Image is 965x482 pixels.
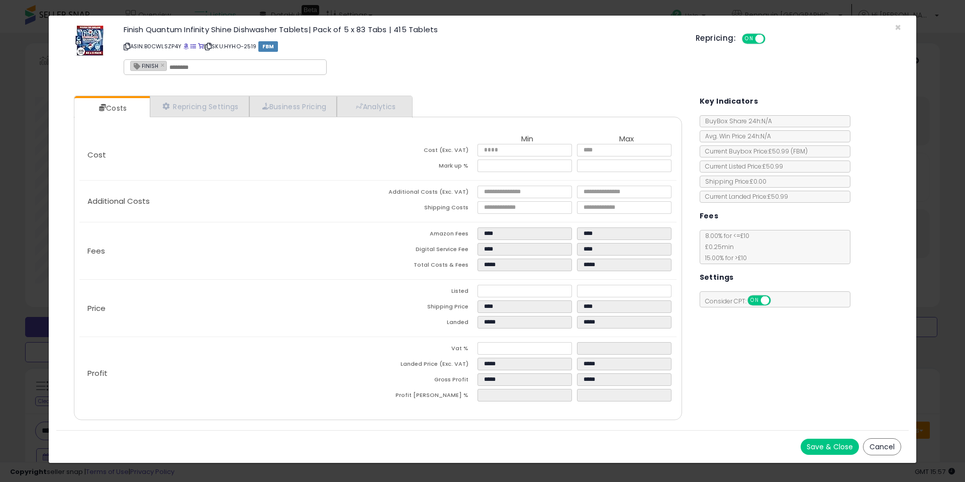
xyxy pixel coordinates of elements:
h5: Settings [700,271,734,284]
span: £0.25 min [700,243,734,251]
a: Business Pricing [249,96,337,117]
img: 51cpV8F33NL._SL60_.jpg [75,26,105,56]
td: Total Costs & Fees [378,259,477,274]
span: OFF [769,296,785,305]
a: Your listing only [198,42,204,50]
span: FINISH [131,61,158,70]
a: Analytics [337,96,411,117]
h3: Finish Quantum Infinity Shine Dishwasher Tablets| Pack of 5 x 83 Tabs | 415 Tablets [124,26,681,33]
span: OFF [764,35,780,43]
a: × [161,60,167,69]
a: Repricing Settings [150,96,249,117]
span: Avg. Win Price 24h: N/A [700,132,771,140]
span: Shipping Price: £0.00 [700,177,766,186]
p: Profit [79,369,378,377]
span: ON [743,35,755,43]
td: Digital Service Fee [378,243,477,259]
span: FBM [258,41,278,52]
button: Cancel [863,438,901,455]
p: Additional Costs [79,197,378,205]
td: Landed [378,316,477,332]
td: Additional Costs (Exc. VAT) [378,186,477,201]
td: Vat % [378,342,477,358]
td: Shipping Price [378,300,477,316]
span: Consider CPT: [700,297,784,305]
span: £50.99 [768,147,808,155]
td: Mark up % [378,159,477,175]
h5: Key Indicators [700,95,758,108]
td: Amazon Fees [378,227,477,243]
td: Cost (Exc. VAT) [378,144,477,159]
td: Profit [PERSON_NAME] % [378,389,477,405]
span: BuyBox Share 24h: N/A [700,117,772,125]
span: × [895,20,901,35]
td: Listed [378,285,477,300]
a: BuyBox page [183,42,189,50]
a: All offer listings [190,42,196,50]
span: 15.00 % for > £10 [700,254,747,262]
th: Max [577,135,677,144]
th: Min [477,135,577,144]
span: Current Landed Price: £50.99 [700,192,788,201]
span: 8.00 % for <= £10 [700,231,749,262]
td: Shipping Costs [378,201,477,217]
td: Landed Price (Exc. VAT) [378,358,477,373]
p: ASIN: B0CWLSZP4Y | SKU: HYHO-2519 [124,38,681,54]
span: Current Listed Price: £50.99 [700,162,783,171]
h5: Repricing: [696,34,736,42]
span: ON [748,296,761,305]
p: Cost [79,151,378,159]
h5: Fees [700,210,719,222]
span: ( FBM ) [791,147,808,155]
span: Current Buybox Price: [700,147,808,155]
button: Save & Close [801,439,859,455]
td: Gross Profit [378,373,477,389]
p: Price [79,304,378,312]
p: Fees [79,247,378,255]
a: Costs [74,98,149,118]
